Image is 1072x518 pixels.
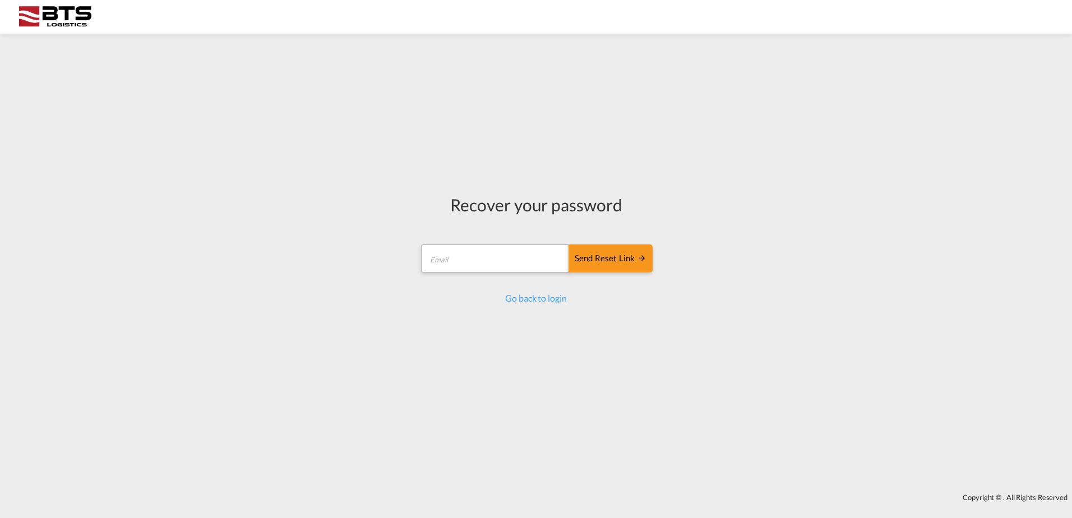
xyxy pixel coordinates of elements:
div: Recover your password [419,193,653,216]
md-icon: icon-arrow-right [637,253,646,262]
input: Email [421,244,570,272]
div: Send reset link [575,252,646,265]
img: cdcc71d0be7811ed9adfbf939d2aa0e8.png [17,4,93,30]
a: Go back to login [505,293,566,303]
button: SEND RESET LINK [569,244,653,272]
